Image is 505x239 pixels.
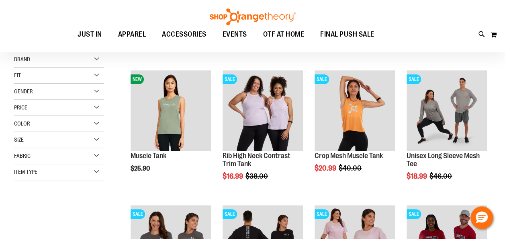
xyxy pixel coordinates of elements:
[127,66,215,193] div: product
[131,165,151,172] span: $25.90
[14,136,24,143] span: Size
[315,70,395,152] a: Crop Mesh Muscle Tank primary imageSALE
[312,25,382,44] a: FINAL PUSH SALE
[223,25,247,43] span: EVENTS
[131,70,211,152] a: Muscle TankNEW
[311,66,399,193] div: product
[245,172,269,180] span: $38.00
[315,70,395,151] img: Crop Mesh Muscle Tank primary image
[215,25,255,44] a: EVENTS
[14,88,33,95] span: Gender
[407,209,421,219] span: SALE
[407,70,487,152] a: Unisex Long Sleeve Mesh Tee primary imageSALE
[315,209,329,219] span: SALE
[131,70,211,151] img: Muscle Tank
[110,25,154,43] a: APPAREL
[223,70,303,152] a: Rib Tank w/ Contrast Binding primary imageSALE
[315,74,329,84] span: SALE
[131,209,145,219] span: SALE
[14,56,30,62] span: Brand
[223,209,237,219] span: SALE
[14,152,31,159] span: Fabric
[315,152,383,160] a: Crop Mesh Muscle Tank
[219,66,307,200] div: product
[118,25,146,43] span: APPAREL
[263,25,305,43] span: OTF AT HOME
[209,8,297,25] img: Shop Orangetheory
[407,152,480,168] a: Unisex Long Sleeve Mesh Tee
[403,66,491,200] div: product
[470,206,493,229] button: Hello, have a question? Let’s chat.
[223,74,237,84] span: SALE
[407,172,428,180] span: $18.99
[407,74,421,84] span: SALE
[339,164,363,172] span: $40.00
[223,152,290,168] a: Rib High Neck Contrast Trim Tank
[131,152,166,160] a: Muscle Tank
[429,172,453,180] span: $46.00
[320,25,374,43] span: FINAL PUSH SALE
[14,104,27,111] span: Price
[223,70,303,151] img: Rib Tank w/ Contrast Binding primary image
[162,25,206,43] span: ACCESSORIES
[154,25,215,44] a: ACCESSORIES
[315,164,337,172] span: $20.99
[407,70,487,151] img: Unisex Long Sleeve Mesh Tee primary image
[255,25,313,44] a: OTF AT HOME
[70,25,110,44] a: JUST IN
[78,25,102,43] span: JUST IN
[223,172,244,180] span: $16.99
[131,74,144,84] span: NEW
[14,169,37,175] span: Item Type
[14,120,30,127] span: Color
[14,72,21,78] span: Fit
